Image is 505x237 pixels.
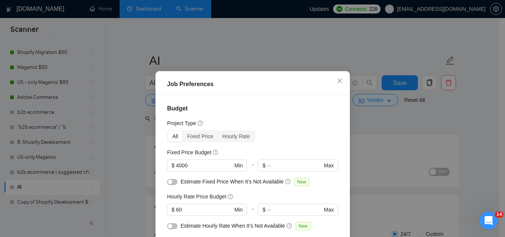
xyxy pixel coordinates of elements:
span: 14 [495,212,504,218]
input: 0 [176,206,233,214]
div: All [168,131,183,142]
h5: Hourly Rate Price Budget [167,192,226,201]
div: - [247,159,258,177]
span: question-circle [213,149,219,155]
div: Job Preferences [167,80,338,89]
span: Max [324,161,333,170]
span: question-circle [197,120,203,126]
span: New [294,178,309,186]
span: $ [262,161,265,170]
input: ∞ [267,206,322,214]
button: Close [330,71,350,91]
div: Fixed Price [182,131,218,142]
input: 0 [176,161,233,170]
h5: Project Type [167,119,196,127]
h5: Fixed Price Budget [167,148,211,157]
h4: Budget [167,104,338,113]
div: - [247,204,258,222]
span: $ [262,206,265,214]
iframe: Intercom live chat [480,212,498,230]
span: Min [234,161,243,170]
span: question-circle [227,194,233,200]
span: $ [172,206,175,214]
input: ∞ [267,161,322,170]
span: Min [234,206,243,214]
span: $ [172,161,175,170]
span: close [337,78,343,84]
span: Max [324,206,333,214]
span: New [295,222,310,230]
span: question-circle [285,179,291,185]
span: Estimate Hourly Rate When It’s Not Available [181,223,285,229]
span: question-circle [286,223,292,229]
span: Estimate Fixed Price When It’s Not Available [181,179,284,185]
div: Hourly Rate [218,131,254,142]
